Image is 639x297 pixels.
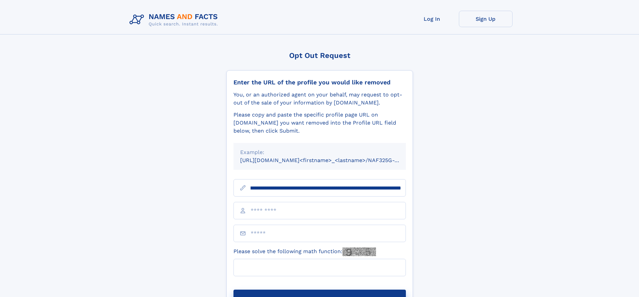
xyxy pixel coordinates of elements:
[233,79,406,86] div: Enter the URL of the profile you would like removed
[226,51,413,60] div: Opt Out Request
[405,11,459,27] a: Log In
[240,148,399,156] div: Example:
[233,91,406,107] div: You, or an authorized agent on your behalf, may request to opt-out of the sale of your informatio...
[127,11,223,29] img: Logo Names and Facts
[459,11,513,27] a: Sign Up
[233,111,406,135] div: Please copy and paste the specific profile page URL on [DOMAIN_NAME] you want removed into the Pr...
[240,157,419,163] small: [URL][DOMAIN_NAME]<firstname>_<lastname>/NAF325G-xxxxxxxx
[233,247,376,256] label: Please solve the following math function:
